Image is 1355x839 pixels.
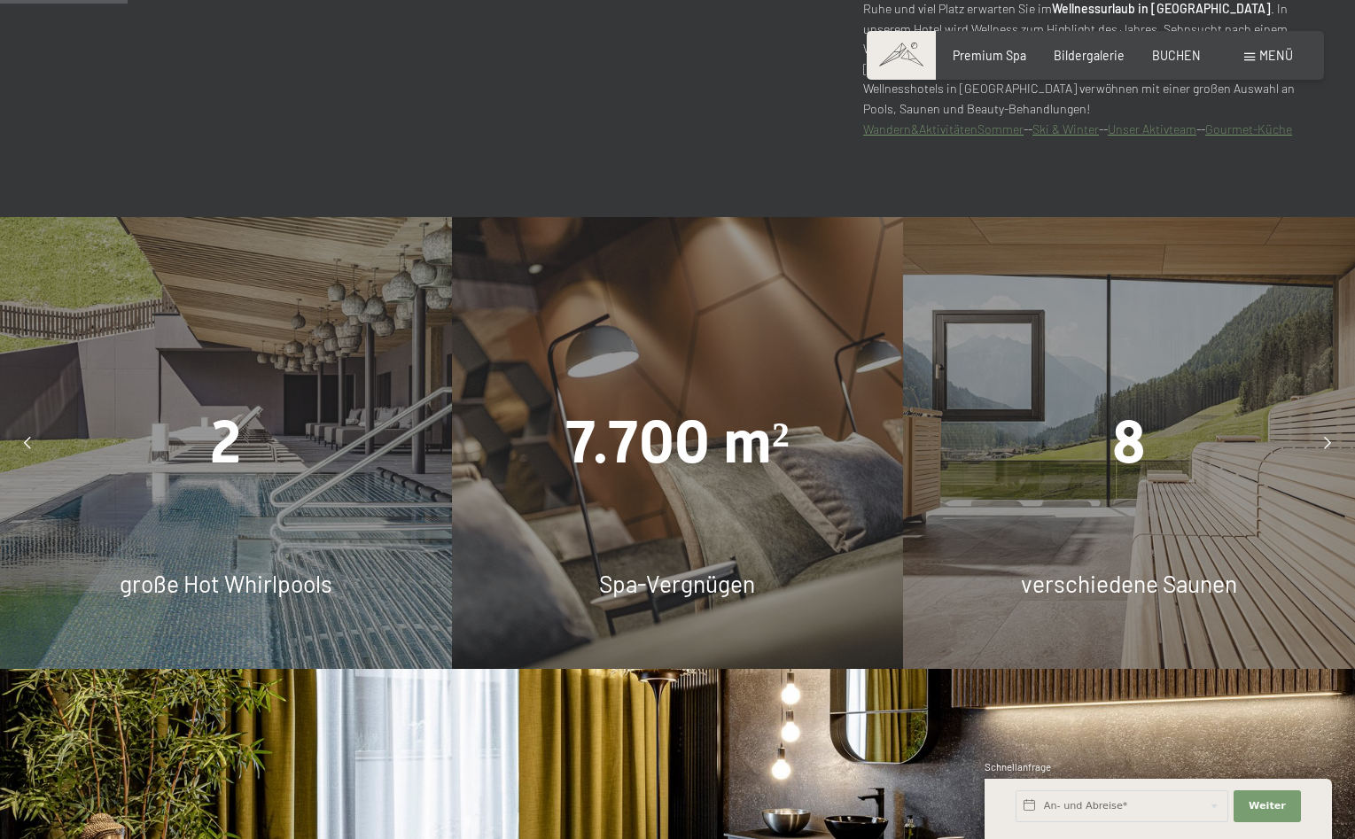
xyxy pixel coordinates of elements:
a: Wandern&AktivitätenSommer [863,121,1024,136]
span: 8 [1112,408,1146,477]
a: BUCHEN [1152,48,1201,63]
strong: Wellnessurlaub in [GEOGRAPHIC_DATA] [1052,1,1271,16]
a: Bildergalerie [1054,48,1125,63]
span: 2 [210,408,241,477]
a: Unser Aktivteam [1108,121,1196,136]
span: Spa-Vergnügen [599,570,755,597]
span: Schnellanfrage [985,761,1051,773]
span: Weiter [1249,799,1286,813]
span: Menü [1259,48,1293,63]
a: Ski & Winter [1032,121,1099,136]
a: Gourmet-Küche [1205,121,1292,136]
button: Weiter [1234,790,1301,822]
span: verschiedene Saunen [1021,570,1237,597]
span: große Hot Whirlpools [120,570,332,597]
span: 7.700 m² [565,408,790,477]
a: Premium Spa [953,48,1026,63]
